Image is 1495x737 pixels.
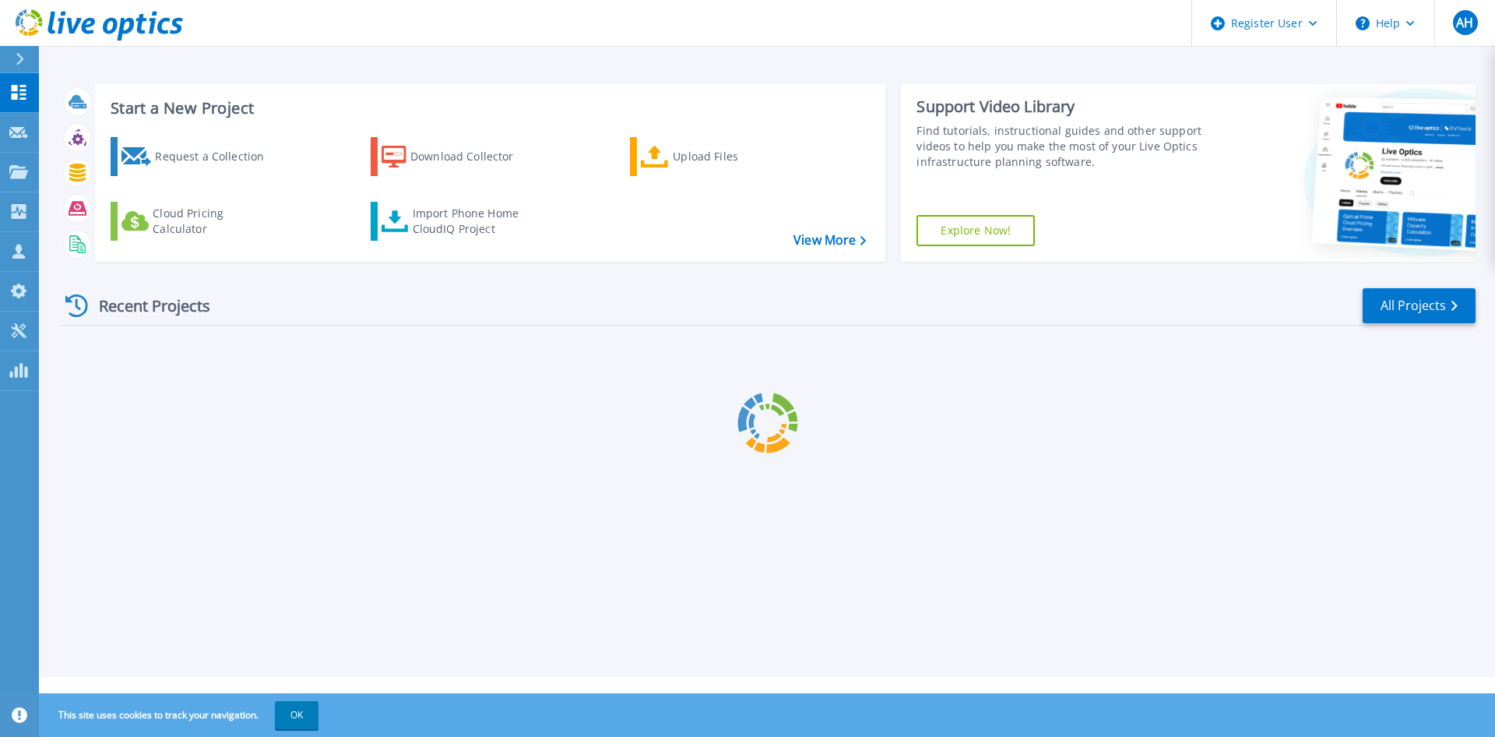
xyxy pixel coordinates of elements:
[630,137,804,176] a: Upload Files
[43,701,318,729] span: This site uses cookies to track your navigation.
[111,137,284,176] a: Request a Collection
[410,141,535,172] div: Download Collector
[111,100,866,117] h3: Start a New Project
[153,206,277,237] div: Cloud Pricing Calculator
[793,233,866,248] a: View More
[111,202,284,241] a: Cloud Pricing Calculator
[916,123,1209,170] div: Find tutorials, instructional guides and other support videos to help you make the most of your L...
[371,137,544,176] a: Download Collector
[1363,288,1476,323] a: All Projects
[413,206,534,237] div: Import Phone Home CloudIQ Project
[60,287,231,325] div: Recent Projects
[916,215,1035,246] a: Explore Now!
[275,701,318,729] button: OK
[1456,16,1473,29] span: AH
[916,97,1209,117] div: Support Video Library
[673,141,797,172] div: Upload Files
[155,141,280,172] div: Request a Collection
